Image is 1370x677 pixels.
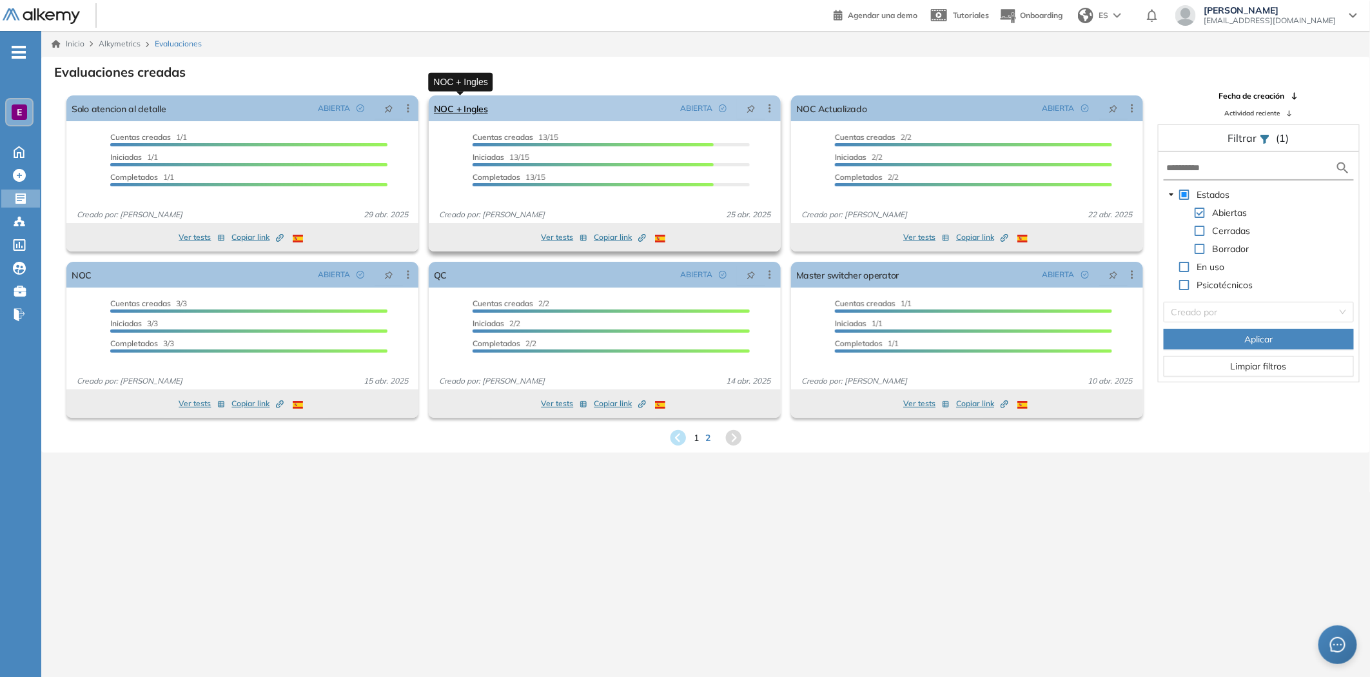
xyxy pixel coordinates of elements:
span: Iniciadas [473,152,504,162]
button: Ver tests [179,230,225,245]
img: search icon [1335,160,1351,176]
span: Creado por: [PERSON_NAME] [796,375,912,387]
span: 2/2 [835,152,883,162]
span: 2/2 [473,299,549,308]
span: 13/15 [473,132,558,142]
span: 29 abr. 2025 [358,209,413,221]
a: Inicio [52,38,84,50]
span: 1/1 [835,319,883,328]
span: Borrador [1210,241,1252,257]
button: Onboarding [999,2,1062,30]
span: 25 abr. 2025 [721,209,776,221]
img: ESP [1017,401,1028,409]
span: Cuentas creadas [473,132,533,142]
a: Master switcher operator [796,262,899,288]
span: Cerradas [1210,223,1253,239]
span: Abiertas [1210,205,1250,221]
button: Ver tests [179,396,225,411]
span: Completados [835,338,883,348]
span: Abiertas [1213,207,1248,219]
button: Ver tests [903,230,950,245]
span: Cuentas creadas [473,299,533,308]
button: Limpiar filtros [1164,356,1354,377]
button: pushpin [1099,264,1128,285]
span: Copiar link [594,231,646,243]
img: ESP [293,235,303,242]
span: Copiar link [231,398,284,409]
span: Onboarding [1020,10,1062,20]
span: message [1330,637,1346,652]
span: 1 [694,431,700,445]
span: Creado por: [PERSON_NAME] [434,375,550,387]
span: [EMAIL_ADDRESS][DOMAIN_NAME] [1204,15,1336,26]
span: 10 abr. 2025 [1083,375,1138,387]
img: arrow [1113,13,1121,18]
button: Aplicar [1164,329,1354,349]
button: Copiar link [594,230,646,245]
img: world [1078,8,1093,23]
span: Evaluaciones [155,38,202,50]
button: Copiar link [231,396,284,411]
span: Copiar link [231,231,284,243]
span: 3/3 [110,319,158,328]
span: Creado por: [PERSON_NAME] [72,209,188,221]
span: check-circle [357,271,364,279]
span: 2/2 [835,172,899,182]
img: Logo [3,8,80,25]
span: En uso [1195,259,1228,275]
button: pushpin [737,264,765,285]
span: 3/3 [110,299,187,308]
span: Completados [110,338,158,348]
span: pushpin [747,103,756,113]
span: check-circle [719,271,727,279]
span: Completados [473,338,520,348]
span: Iniciadas [110,152,142,162]
span: Completados [110,172,158,182]
span: Cuentas creadas [835,299,895,308]
span: 22 abr. 2025 [1083,209,1138,221]
span: check-circle [719,104,727,112]
span: Filtrar [1228,132,1260,144]
span: (1) [1277,130,1289,146]
span: ABIERTA [318,269,350,280]
button: Copiar link [956,396,1008,411]
span: 2/2 [473,338,536,348]
span: check-circle [1081,104,1089,112]
span: Alkymetrics [99,39,141,48]
a: Solo atencion al detalle [72,95,166,121]
button: pushpin [737,98,765,119]
span: Agendar una demo [848,10,917,20]
span: Iniciadas [110,319,142,328]
button: Ver tests [541,396,587,411]
span: 1/1 [110,152,158,162]
span: Fecha de creación [1218,90,1284,102]
a: NOC + Ingles [434,95,488,121]
span: Copiar link [594,398,646,409]
span: 2/2 [473,319,520,328]
span: Creado por: [PERSON_NAME] [796,209,912,221]
span: 15 abr. 2025 [358,375,413,387]
span: Estados [1197,189,1230,201]
span: Completados [473,172,520,182]
span: Cerradas [1213,225,1251,237]
span: Aplicar [1244,332,1273,346]
span: pushpin [384,270,393,280]
span: Iniciadas [473,319,504,328]
span: [PERSON_NAME] [1204,5,1336,15]
span: Iniciadas [835,319,866,328]
span: 2/2 [835,132,912,142]
span: 13/15 [473,172,545,182]
button: pushpin [1099,98,1128,119]
i: - [12,51,26,54]
span: Estados [1195,187,1233,202]
img: ESP [655,235,665,242]
span: Limpiar filtros [1231,359,1287,373]
span: Completados [835,172,883,182]
span: 1/1 [835,338,899,348]
button: pushpin [375,98,403,119]
span: Tutoriales [953,10,989,20]
a: NOC Actualizado [796,95,867,121]
button: pushpin [375,264,403,285]
span: pushpin [1109,270,1118,280]
span: Cuentas creadas [110,132,171,142]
